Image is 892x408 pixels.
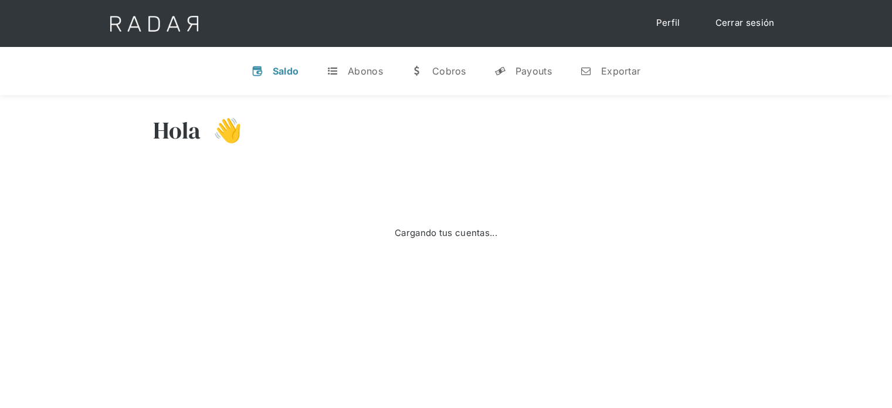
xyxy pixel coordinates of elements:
div: Cobros [432,65,466,77]
div: w [411,65,423,77]
div: v [252,65,263,77]
h3: 👋 [201,116,242,145]
div: y [494,65,506,77]
div: Payouts [515,65,552,77]
div: Cargando tus cuentas... [395,227,497,240]
div: n [580,65,592,77]
a: Perfil [645,12,692,35]
a: Cerrar sesión [704,12,786,35]
h3: Hola [153,116,201,145]
div: Exportar [601,65,640,77]
div: t [327,65,338,77]
div: Abonos [348,65,383,77]
div: Saldo [273,65,299,77]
